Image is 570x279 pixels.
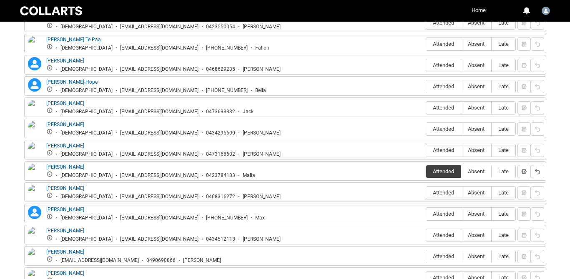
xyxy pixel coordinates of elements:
[46,185,84,191] a: [PERSON_NAME]
[492,41,515,47] span: Late
[426,211,461,217] span: Attended
[255,215,265,221] div: Max
[28,248,41,267] img: Nerissa Diaz
[46,164,84,170] a: [PERSON_NAME]
[120,109,198,115] div: [EMAIL_ADDRESS][DOMAIN_NAME]
[28,100,41,118] img: Jack Exell
[531,229,544,242] button: Reset
[146,257,176,264] div: 0490690866
[46,79,98,85] a: [PERSON_NAME]-Hope
[60,87,113,94] div: [DEMOGRAPHIC_DATA]
[461,62,491,68] span: Absent
[517,165,531,178] button: Notes
[531,122,544,136] button: Reset
[206,151,235,157] div: 0473168602
[531,80,544,93] button: Reset
[60,66,113,72] div: [DEMOGRAPHIC_DATA]
[426,20,461,26] span: Attended
[120,194,198,200] div: [EMAIL_ADDRESS][DOMAIN_NAME]
[461,126,491,132] span: Absent
[461,232,491,238] span: Absent
[243,130,281,136] div: [PERSON_NAME]
[28,227,41,245] img: Michael Pye
[206,45,248,51] div: [PHONE_NUMBER]
[531,165,544,178] button: Reset
[60,172,113,179] div: [DEMOGRAPHIC_DATA]
[243,109,254,115] div: Jack
[243,194,281,200] div: [PERSON_NAME]
[120,87,198,94] div: [EMAIL_ADDRESS][DOMAIN_NAME]
[60,194,113,200] div: [DEMOGRAPHIC_DATA]
[461,168,491,174] span: Absent
[46,143,84,149] a: [PERSON_NAME]
[461,41,491,47] span: Absent
[426,126,461,132] span: Attended
[120,45,198,51] div: [EMAIL_ADDRESS][DOMAIN_NAME]
[426,41,461,47] span: Attended
[243,151,281,157] div: [PERSON_NAME]
[492,232,515,238] span: Late
[28,121,41,139] img: John Ives
[243,24,281,30] div: [PERSON_NAME]
[206,130,235,136] div: 0434296600
[531,37,544,51] button: Reset
[492,20,515,26] span: Late
[206,215,248,221] div: [PHONE_NUMBER]
[461,211,491,217] span: Absent
[28,78,41,92] lightning-icon: Isabella Thompson-Hope
[531,144,544,157] button: Reset
[60,45,113,51] div: [DEMOGRAPHIC_DATA]
[28,36,41,66] img: Fallon Rose Te Paa
[426,147,461,153] span: Attended
[28,163,41,182] img: Malia Tauafao'Ale
[46,228,84,234] a: [PERSON_NAME]
[206,236,235,242] div: 0434512113
[255,87,266,94] div: Bella
[426,105,461,111] span: Attended
[60,257,139,264] div: [EMAIL_ADDRESS][DOMAIN_NAME]
[540,3,552,17] button: User Profile Faculty.rhart
[255,45,269,51] div: Fallon
[46,270,84,276] a: [PERSON_NAME]
[28,57,41,70] lightning-icon: Isaac Willoughby
[46,58,84,64] a: [PERSON_NAME]
[531,186,544,199] button: Reset
[461,253,491,259] span: Absent
[60,151,113,157] div: [DEMOGRAPHIC_DATA]
[426,253,461,259] span: Attended
[492,147,515,153] span: Late
[492,83,515,90] span: Late
[492,168,515,174] span: Late
[461,83,491,90] span: Absent
[470,4,488,17] a: Home
[120,215,198,221] div: [EMAIL_ADDRESS][DOMAIN_NAME]
[531,59,544,72] button: Reset
[60,236,113,242] div: [DEMOGRAPHIC_DATA]
[206,24,235,30] div: 0423550054
[206,194,235,200] div: 0468316272
[60,109,113,115] div: [DEMOGRAPHIC_DATA]
[206,66,235,72] div: 0468629235
[120,130,198,136] div: [EMAIL_ADDRESS][DOMAIN_NAME]
[426,168,461,174] span: Attended
[531,207,544,221] button: Reset
[461,105,491,111] span: Absent
[426,83,461,90] span: Attended
[120,24,198,30] div: [EMAIL_ADDRESS][DOMAIN_NAME]
[28,142,41,160] img: Lucy Tuck
[46,249,84,255] a: [PERSON_NAME]
[46,207,84,212] a: [PERSON_NAME]
[46,100,84,106] a: [PERSON_NAME]
[243,172,255,179] div: Malia
[492,211,515,217] span: Late
[28,15,41,33] img: Emily Tei
[492,253,515,259] span: Late
[206,172,235,179] div: 0423784133
[28,206,41,219] lightning-icon: Max Hobbs
[531,250,544,263] button: Reset
[461,20,491,26] span: Absent
[492,189,515,196] span: Late
[461,147,491,153] span: Absent
[120,236,198,242] div: [EMAIL_ADDRESS][DOMAIN_NAME]
[492,105,515,111] span: Late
